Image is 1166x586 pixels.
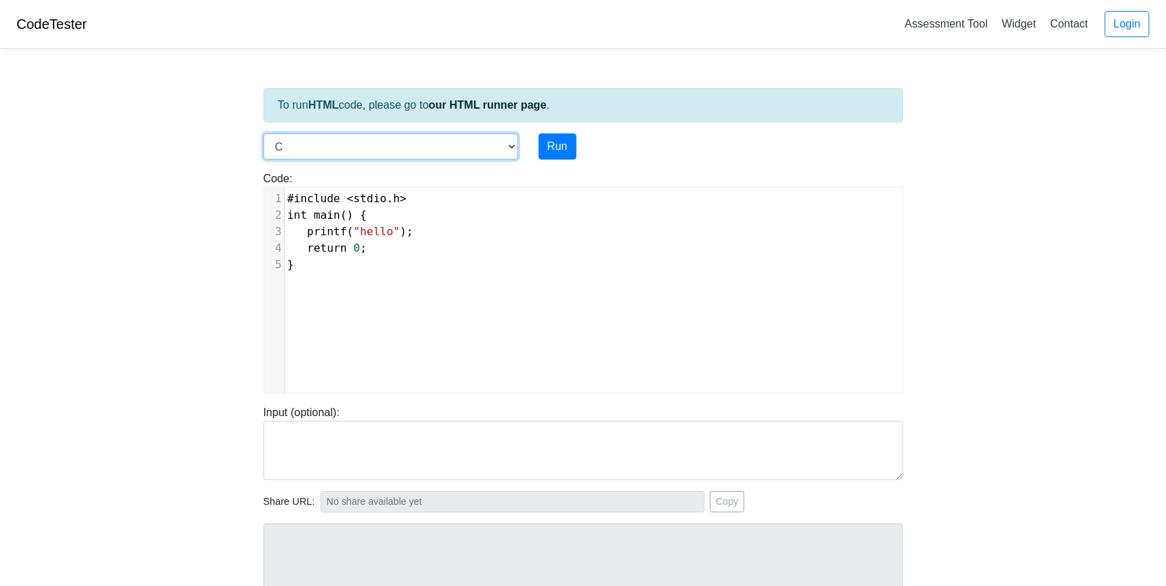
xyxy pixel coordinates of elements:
[307,241,347,254] span: return
[354,241,360,254] span: 0
[400,192,407,205] span: >
[354,225,400,238] span: "hello"
[17,17,87,32] a: CodeTester
[308,99,338,111] strong: HTML
[264,240,284,257] div: 4
[288,208,367,221] span: () {
[347,192,354,205] span: <
[1105,11,1149,37] a: Login
[264,224,284,240] div: 3
[264,207,284,224] div: 2
[996,12,1041,35] a: Widget
[264,191,284,207] div: 1
[288,241,367,254] span: ;
[263,88,903,122] div: To run code, please go to .
[264,257,284,273] div: 5
[314,208,341,221] span: main
[253,171,914,393] div: Code:
[710,491,745,512] button: Copy
[288,192,341,205] span: #include
[288,225,413,238] span: ( );
[1045,12,1094,35] a: Contact
[263,495,315,510] span: Share URL:
[539,133,576,160] button: Run
[288,258,294,271] span: }
[253,404,914,480] div: Input (optional):
[288,208,307,221] span: int
[899,12,993,35] a: Assessment Tool
[321,491,704,512] input: No share available yet
[354,192,387,205] span: stdio
[288,192,407,205] span: .
[393,192,400,205] span: h
[307,225,347,238] span: printf
[429,99,546,111] a: our HTML runner page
